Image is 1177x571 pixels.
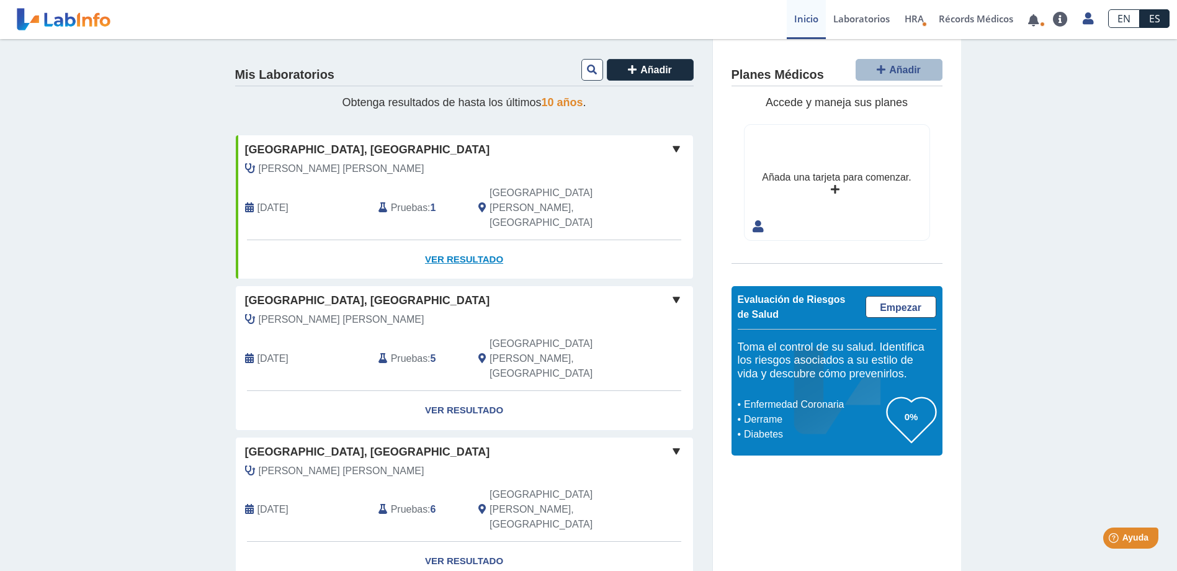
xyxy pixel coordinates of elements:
[741,427,887,442] li: Diabetes
[1140,9,1170,28] a: ES
[342,96,586,109] span: Obtenga resultados de hasta los últimos .
[257,351,289,366] span: 2025-05-27
[856,59,942,81] button: Añadir
[391,502,427,517] span: Pruebas
[259,161,424,176] span: Soler Bonilla, Michael
[245,444,490,461] span: [GEOGRAPHIC_DATA], [GEOGRAPHIC_DATA]
[245,292,490,309] span: [GEOGRAPHIC_DATA], [GEOGRAPHIC_DATA]
[640,65,672,75] span: Añadir
[490,487,627,532] span: San Juan, PR
[741,412,887,427] li: Derrame
[738,341,936,381] h5: Toma el control de su salud. Identifica los riesgos asociados a su estilo de vida y descubre cómo...
[1067,523,1163,557] iframe: Help widget launcher
[369,336,469,381] div: :
[766,96,908,109] span: Accede y maneja sus planes
[866,296,936,318] a: Empezar
[905,12,924,25] span: HRA
[236,391,693,430] a: Ver Resultado
[257,502,289,517] span: 2025-04-21
[889,65,921,75] span: Añadir
[490,186,627,230] span: San Juan, PR
[369,186,469,230] div: :
[259,312,424,327] span: Soler Bonilla, Michael
[732,68,824,83] h4: Planes Médicos
[490,336,627,381] span: San Juan, PR
[1108,9,1140,28] a: EN
[431,202,436,213] b: 1
[880,302,921,313] span: Empezar
[391,351,427,366] span: Pruebas
[738,294,846,320] span: Evaluación de Riesgos de Salud
[431,353,436,364] b: 5
[741,397,887,412] li: Enfermedad Coronaria
[887,409,936,425] h3: 0%
[431,504,436,515] b: 6
[259,464,424,479] span: Soler Bonilla, Michael
[607,59,694,81] button: Añadir
[369,487,469,532] div: :
[235,68,334,83] h4: Mis Laboratorios
[542,96,583,109] span: 10 años
[391,200,427,215] span: Pruebas
[236,240,693,279] a: Ver Resultado
[245,142,490,158] span: [GEOGRAPHIC_DATA], [GEOGRAPHIC_DATA]
[762,170,911,185] div: Añada una tarjeta para comenzar.
[257,200,289,215] span: 2025-08-11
